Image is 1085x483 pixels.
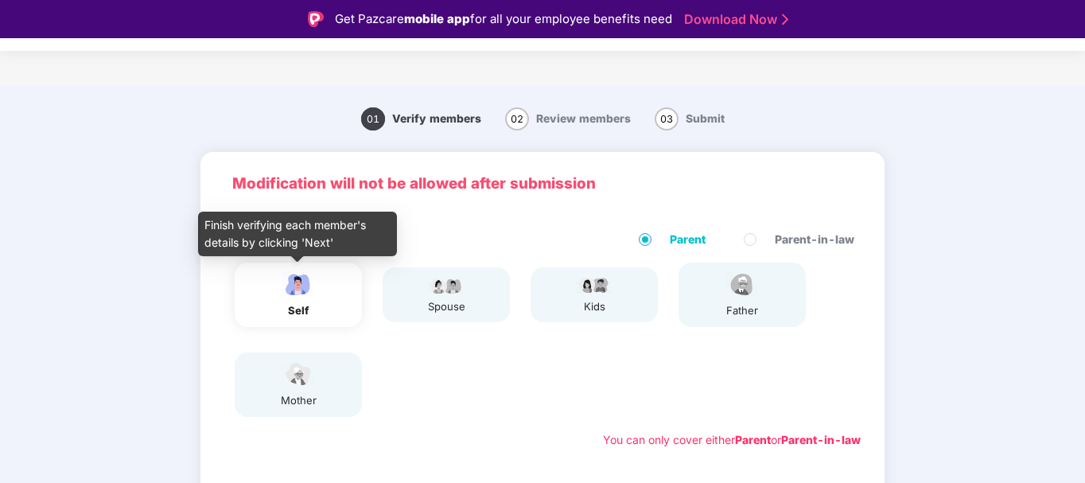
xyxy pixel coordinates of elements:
span: Review members [536,112,631,125]
b: Parent-in-law [781,433,861,446]
div: kids [574,298,614,315]
strong: mobile app [404,11,470,26]
div: spouse [426,298,466,315]
span: 03 [655,107,679,130]
span: 02 [505,107,529,130]
a: Download Now [684,11,784,28]
div: mother [278,392,318,409]
span: Parent [663,231,712,248]
div: Get Pazcare for all your employee benefits need [335,10,672,29]
img: svg+xml;base64,PHN2ZyB4bWxucz0iaHR0cDovL3d3dy53My5vcmcvMjAwMC9zdmciIHdpZHRoPSI3OS4wMzciIGhlaWdodD... [574,275,614,294]
img: svg+xml;base64,PHN2ZyB4bWxucz0iaHR0cDovL3d3dy53My5vcmcvMjAwMC9zdmciIHdpZHRoPSI1NCIgaGVpZ2h0PSIzOC... [278,360,318,388]
img: Stroke [782,11,788,28]
div: father [722,302,762,319]
div: You can only cover either or [603,431,861,449]
img: svg+xml;base64,PHN2ZyBpZD0iRW1wbG95ZWVfbWFsZSIgeG1sbnM9Imh0dHA6Ly93d3cudzMub3JnLzIwMDAvc3ZnIiB3aW... [278,271,318,298]
p: Modification will not be allowed after submission [232,172,853,196]
span: 01 [361,107,385,130]
b: Parent [735,433,771,446]
span: Verify members [392,112,481,125]
img: Logo [308,11,324,27]
img: svg+xml;base64,PHN2ZyBpZD0iRmF0aGVyX2ljb24iIHhtbG5zPSJodHRwOi8vd3d3LnczLm9yZy8yMDAwL3N2ZyIgeG1sbn... [722,271,762,298]
div: self [278,302,318,319]
span: Parent-in-law [768,231,861,248]
img: svg+xml;base64,PHN2ZyB4bWxucz0iaHR0cDovL3d3dy53My5vcmcvMjAwMC9zdmciIHdpZHRoPSI5Ny44OTciIGhlaWdodD... [426,275,466,294]
div: Finish verifying each member's details by clicking 'Next' [198,212,397,256]
span: Submit [686,112,725,125]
